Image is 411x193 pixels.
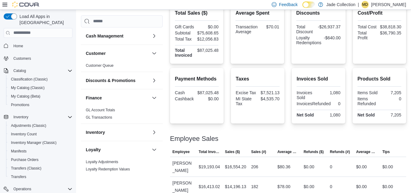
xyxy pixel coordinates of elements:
[358,30,378,40] div: Total Profit
[358,24,378,29] div: Total Cost
[151,146,158,153] button: Loyalty
[304,183,314,190] div: $0.00
[86,63,113,68] span: Customer Queue
[6,92,75,101] button: My Catalog (Beta)
[151,129,158,136] button: Inventory
[358,1,359,8] p: |
[304,163,314,170] div: $0.00
[11,174,26,179] span: Transfers
[330,149,350,154] span: Refunds (#)
[11,55,33,62] a: Customers
[6,130,75,138] button: Inventory Count
[86,108,115,112] a: GL Account Totals
[225,149,240,154] span: Sales ($)
[320,113,340,117] div: 1,080
[9,122,49,129] a: Adjustments (Classic)
[251,163,258,170] div: 206
[197,48,218,53] div: $87,025.48
[6,155,75,164] button: Purchase Orders
[235,24,258,34] div: Transaction Average
[9,93,72,100] span: My Catalog (Beta)
[381,96,401,101] div: 0
[259,96,280,101] div: $4,535.70
[151,77,158,84] button: Discounts & Promotions
[199,183,220,190] div: $16,413.02
[11,140,57,145] span: Inventory Manager (Classic)
[9,101,32,109] a: Promotions
[81,106,163,123] div: Finance
[81,62,163,72] div: Customer
[259,90,280,95] div: $7,521.13
[330,163,332,170] div: 0
[382,183,393,190] div: $0.00
[302,2,315,8] input: Dark Mode
[371,1,406,8] p: [PERSON_NAME]
[11,67,28,74] button: Catalog
[9,76,50,83] a: Classification (Classic)
[235,9,279,17] h2: Average Spent
[86,95,149,101] button: Finance
[175,9,218,17] h2: Total Sales ($)
[198,96,219,101] div: $0.00
[170,157,196,177] div: [PERSON_NAME]
[6,138,75,147] button: Inventory Manager (Classic)
[236,90,256,95] div: Excise Tax
[380,24,401,29] div: $38,818.30
[175,30,195,35] div: Subtotal
[86,147,149,153] button: Loyalty
[9,173,72,180] span: Transfers
[297,101,331,106] div: InvoicesRefunded
[277,163,291,170] div: $80.36
[9,148,72,155] span: Manifests
[170,135,218,142] h3: Employee Sales
[324,35,340,40] div: -$640.00
[13,68,26,73] span: Catalog
[380,30,401,35] div: $36,790.35
[320,90,340,95] div: 1,080
[6,75,75,84] button: Classification (Classic)
[9,165,72,172] span: Transfers (Classic)
[362,1,368,8] span: MD
[1,66,75,75] button: Catalog
[357,75,401,83] h2: Products Sold
[356,149,377,154] span: Average Refund
[197,30,218,35] div: $75,608.65
[236,96,256,106] div: MI State Tax
[225,183,246,190] div: $14,196.13
[11,113,72,121] span: Inventory
[297,113,314,117] strong: Net Sold
[6,121,75,130] button: Adjustments (Classic)
[356,163,367,170] div: $0.00
[86,147,101,153] h3: Loyalty
[236,75,280,83] h2: Taxes
[225,163,246,170] div: $16,554.20
[11,102,30,107] span: Promotions
[86,129,105,135] h3: Inventory
[330,183,332,190] div: 0
[86,129,149,135] button: Inventory
[11,42,26,50] a: Home
[11,55,72,62] span: Customers
[12,2,40,8] img: Cova
[175,24,196,29] div: Gift Cards
[86,33,149,39] button: Cash Management
[361,1,369,8] div: Michael Dimberg
[198,24,219,29] div: $0.00
[9,122,72,129] span: Adjustments (Classic)
[382,163,393,170] div: $0.00
[9,84,72,91] span: My Catalog (Classic)
[356,183,367,190] div: $0.00
[81,158,163,175] div: Loyalty
[9,148,29,155] a: Manifests
[86,50,106,56] h3: Customer
[318,24,341,29] div: -$26,937.37
[296,24,315,34] div: Total Discount
[381,90,401,95] div: 7,205
[382,149,390,154] span: Tips
[296,35,322,45] div: Loyalty Redemptions
[11,42,72,50] span: Home
[86,115,112,120] a: GL Transactions
[358,9,401,17] h2: Cost/Profit
[277,149,299,154] span: Average Sale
